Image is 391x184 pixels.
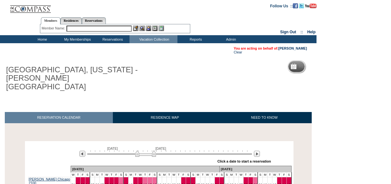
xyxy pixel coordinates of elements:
[109,172,114,177] td: T
[5,112,113,123] a: RESERVATION CALENDAR
[138,172,143,177] td: W
[71,166,219,172] td: [DATE]
[219,172,224,177] td: S
[293,3,298,8] img: Become our fan on Facebook
[177,35,213,43] td: Reports
[253,172,258,177] td: S
[263,172,268,177] td: M
[85,172,90,177] td: S
[162,172,167,177] td: M
[305,4,317,8] img: Subscribe to our YouTube Channel
[248,172,253,177] td: F
[24,35,59,43] td: Home
[239,172,244,177] td: W
[286,172,291,177] td: S
[191,172,195,177] td: S
[152,172,157,177] td: S
[268,172,272,177] td: T
[196,172,200,177] td: M
[172,172,176,177] td: W
[104,172,109,177] td: W
[299,4,304,7] a: Follow us on Twitter
[114,172,119,177] td: F
[270,3,293,8] td: Follow Us ::
[113,112,217,123] a: RESIDENCE MAP
[186,172,191,177] td: S
[282,172,286,177] td: F
[210,172,215,177] td: T
[277,172,282,177] td: T
[254,151,260,157] img: Next
[234,46,307,50] span: You are acting on behalf of:
[94,35,129,43] td: Reservations
[79,151,85,157] img: Previous
[215,172,219,177] td: F
[229,172,234,177] td: M
[80,172,85,177] td: F
[143,172,147,177] td: T
[217,159,271,163] div: Click a date to start a reservation
[234,50,242,54] a: Clear
[258,172,262,177] td: S
[90,172,95,177] td: S
[60,17,82,24] a: Residences
[59,35,94,43] td: My Memberships
[119,172,123,177] td: S
[107,147,118,150] span: [DATE]
[293,4,298,7] a: Become our fan on Facebook
[213,35,248,43] td: Admin
[205,172,210,177] td: W
[200,172,205,177] td: T
[5,64,148,92] h1: [GEOGRAPHIC_DATA], [US_STATE] - [PERSON_NAME][GEOGRAPHIC_DATA]
[301,30,303,34] span: ::
[42,26,66,31] div: Member Name:
[71,172,75,177] td: W
[146,26,151,31] img: Impersonate
[307,30,316,34] a: Help
[139,26,145,31] img: View
[305,4,317,7] a: Subscribe to our YouTube Channel
[272,172,277,177] td: W
[95,172,100,177] td: M
[224,172,229,177] td: S
[278,46,307,50] a: [PERSON_NAME]
[219,166,291,172] td: [DATE]
[157,172,162,177] td: S
[147,172,152,177] td: F
[299,65,348,69] h5: Reservation Calendar
[152,26,158,31] img: Reservations
[75,172,80,177] td: T
[299,3,304,8] img: Follow us on Twitter
[129,172,133,177] td: M
[100,172,105,177] td: T
[82,17,106,24] a: Reservations
[280,30,296,34] a: Sign Out
[167,172,172,177] td: T
[234,172,239,177] td: T
[41,17,60,24] a: Members
[133,26,138,31] img: b_edit.gif
[155,147,166,150] span: [DATE]
[217,112,312,123] a: NEED TO KNOW
[176,172,181,177] td: T
[133,172,138,177] td: T
[129,35,177,43] td: Vacation Collection
[181,172,186,177] td: F
[243,172,248,177] td: T
[123,172,128,177] td: S
[159,26,164,31] img: b_calculator.gif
